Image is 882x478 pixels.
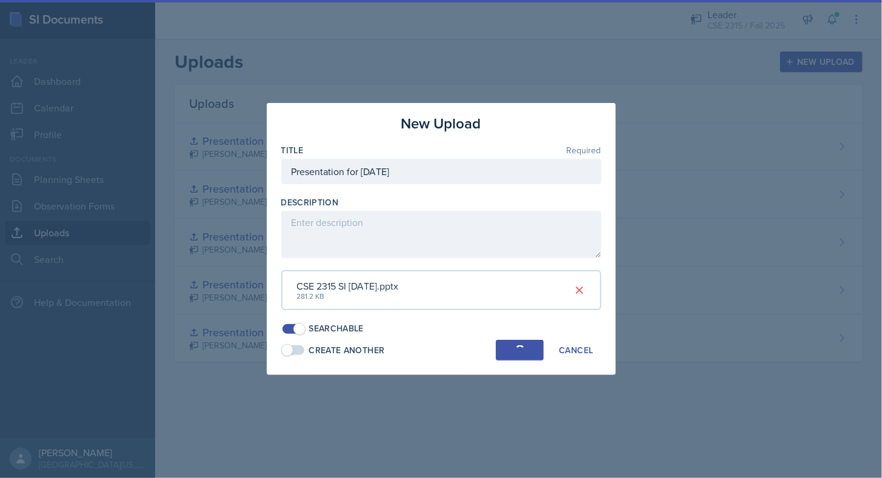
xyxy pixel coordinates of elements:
[281,196,339,208] label: Description
[297,279,399,293] div: CSE 2315 SI [DATE].pptx
[551,340,601,360] button: Cancel
[297,291,399,302] div: 281.2 KB
[309,322,364,335] div: Searchable
[281,144,304,156] label: Title
[401,113,481,134] h3: New Upload
[309,344,385,357] div: Create Another
[281,159,601,184] input: Enter title
[559,345,593,355] div: Cancel
[567,146,601,154] span: Required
